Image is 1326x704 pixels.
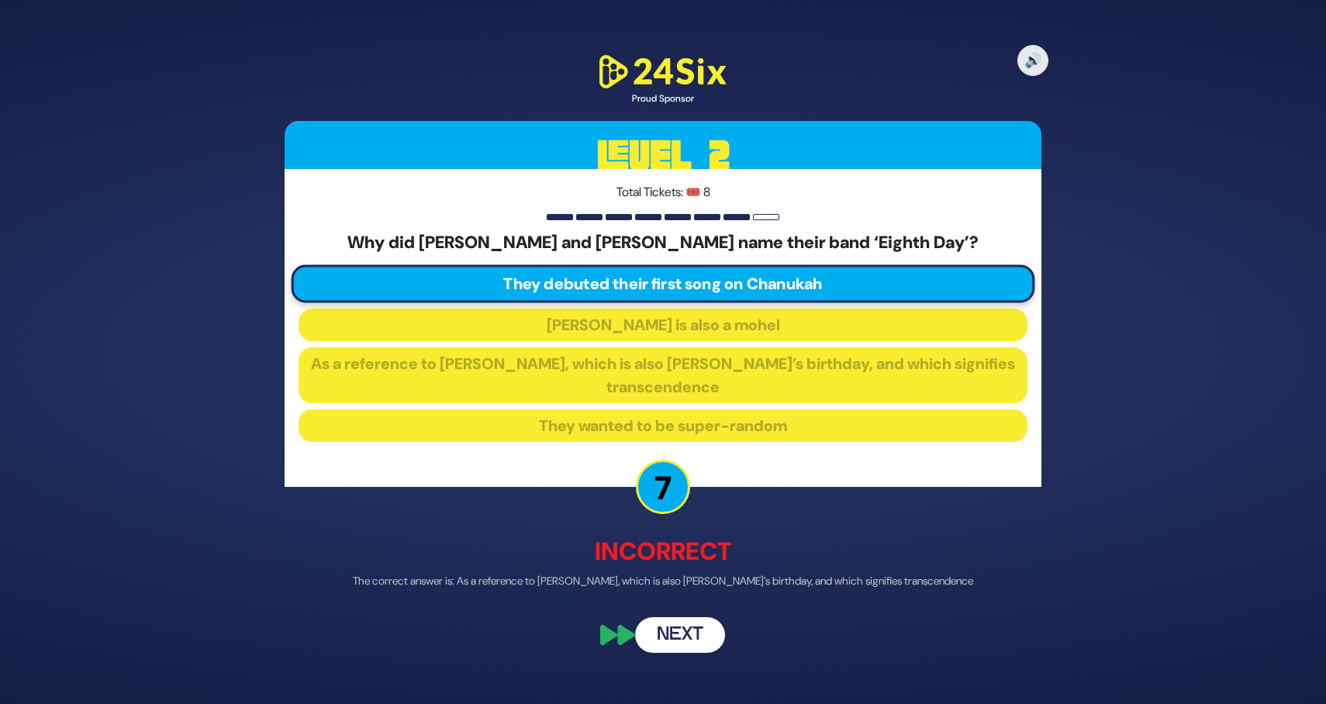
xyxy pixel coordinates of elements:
p: Total Tickets: 🎟️ 8 [299,182,1027,201]
img: 24Six [593,52,733,91]
button: As a reference to [PERSON_NAME], which is also [PERSON_NAME]’s birthday, and which signifies tran... [299,347,1027,402]
h3: Level 2 [285,120,1041,190]
button: 🔊 [1017,45,1048,76]
p: The correct answer is: As a reference to [PERSON_NAME], which is also [PERSON_NAME]’s birthday, a... [285,572,1041,588]
h5: Why did [PERSON_NAME] and [PERSON_NAME] name their band ‘Eighth Day’? [299,232,1027,252]
button: They wanted to be super-random [299,409,1027,441]
button: They debuted their first song on Chanukah [292,264,1035,302]
p: Incorrect [285,532,1041,569]
p: 7 [636,459,690,513]
button: Next [635,616,725,652]
button: [PERSON_NAME] is also a mohel [299,308,1027,340]
div: Proud Sponsor [593,91,733,105]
